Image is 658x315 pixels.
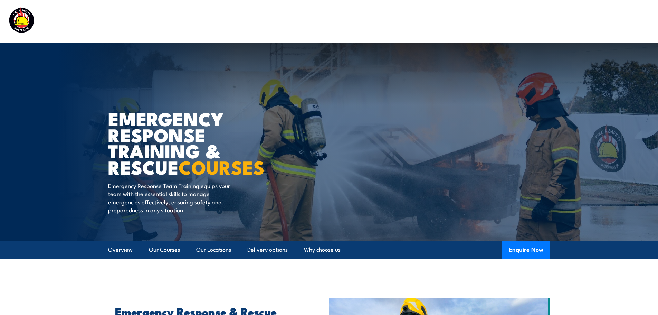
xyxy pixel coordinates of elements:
[304,241,341,259] a: Why choose us
[179,152,265,181] strong: COURSES
[149,241,180,259] a: Our Courses
[502,241,550,259] button: Enquire Now
[247,241,288,259] a: Delivery options
[478,12,504,30] a: About Us
[283,12,305,30] a: Courses
[320,12,366,30] a: Course Calendar
[519,12,534,30] a: News
[108,110,279,175] h1: Emergency Response Training & Rescue
[604,12,626,30] a: Contact
[196,241,231,259] a: Our Locations
[108,182,234,214] p: Emergency Response Team Training equips your team with the essential skills to manage emergencies...
[381,12,463,30] a: Emergency Response Services
[550,12,589,30] a: Learner Portal
[108,241,133,259] a: Overview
